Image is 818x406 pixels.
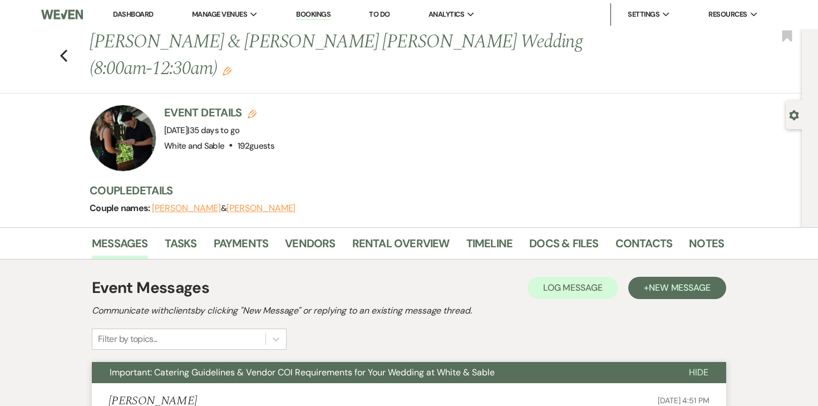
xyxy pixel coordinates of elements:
a: To Do [369,9,390,19]
h1: [PERSON_NAME] & [PERSON_NAME] [PERSON_NAME] Wedding (8:00am-12:30am) [90,29,588,82]
span: Resources [708,9,747,20]
h2: Communicate with clients by clicking "New Message" or replying to an existing message thread. [92,304,726,317]
span: Log Message [543,282,603,294]
img: Weven Logo [41,3,83,26]
a: Docs & Files [529,234,598,259]
a: Messages [92,234,148,259]
span: [DATE] 4:51 PM [658,395,709,405]
button: Important: Catering Guidelines & Vendor COI Requirements for Your Wedding at White & Sable [92,362,671,383]
a: Bookings [296,9,331,20]
h3: Couple Details [90,183,713,198]
span: Hide [689,366,708,378]
span: White and Sable [164,140,224,151]
span: Couple names: [90,202,152,214]
span: Analytics [428,9,464,20]
h1: Event Messages [92,276,209,300]
a: Notes [689,234,724,259]
span: 35 days to go [190,125,240,136]
button: Hide [671,362,726,383]
span: Manage Venues [192,9,247,20]
button: Log Message [528,277,618,299]
a: Timeline [466,234,513,259]
a: Contacts [615,234,673,259]
span: Settings [628,9,659,20]
button: Open lead details [789,109,799,120]
button: [PERSON_NAME] [152,204,221,213]
a: Dashboard [113,9,153,19]
span: 192 guests [238,140,274,151]
h3: Event Details [164,105,274,120]
span: Important: Catering Guidelines & Vendor COI Requirements for Your Wedding at White & Sable [110,366,495,378]
a: Payments [214,234,269,259]
div: Filter by topics... [98,332,157,346]
button: Edit [223,66,231,76]
a: Rental Overview [352,234,450,259]
span: [DATE] [164,125,239,136]
span: & [152,203,295,214]
a: Vendors [285,234,335,259]
button: +New Message [628,277,726,299]
a: Tasks [165,234,197,259]
button: [PERSON_NAME] [226,204,295,213]
span: New Message [649,282,711,294]
span: | [188,125,239,136]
